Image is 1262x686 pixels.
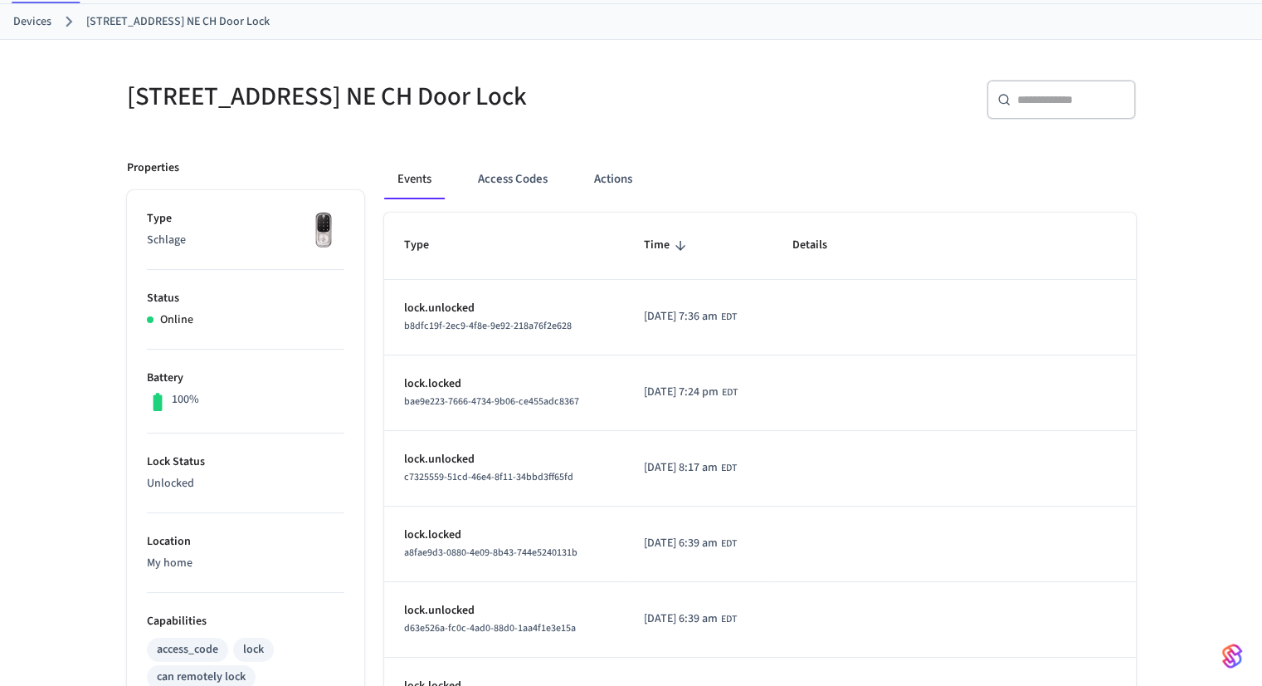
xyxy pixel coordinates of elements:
p: Schlage [147,232,344,249]
span: [DATE] 6:39 am [644,610,718,628]
h5: [STREET_ADDRESS] NE CH Door Lock [127,80,621,114]
span: Type [404,233,451,258]
div: lock [243,641,264,659]
p: Online [160,311,193,329]
img: SeamLogoGradient.69752ec5.svg [1222,643,1242,669]
a: Devices [13,13,51,31]
img: Yale Assure Touchscreen Wifi Smart Lock, Satin Nickel, Front [303,210,344,252]
button: Access Codes [465,159,561,199]
p: lock.unlocked [404,300,604,317]
p: Unlocked [147,475,344,492]
a: [STREET_ADDRESS] NE CH Door Lock [86,13,270,31]
p: Lock Status [147,453,344,471]
span: Time [644,233,691,258]
span: a8fae9d3-0880-4e09-8b43-744e5240131b [404,546,577,560]
span: c7325559-51cd-46e4-8f11-34bbd3ff65fd [404,470,573,484]
p: lock.unlocked [404,451,604,468]
span: [DATE] 7:24 pm [644,384,719,401]
p: lock.unlocked [404,602,604,620]
span: Details [792,233,848,258]
span: [DATE] 6:39 am [644,535,718,552]
span: EDT [721,537,737,551]
div: America/New_York [644,535,737,552]
p: Capabilities [147,613,344,630]
span: [DATE] 7:36 am [644,308,718,326]
div: ant example [384,159,1136,199]
p: Location [147,533,344,551]
div: America/New_York [644,459,737,477]
span: EDT [721,461,737,476]
div: can remotely lock [157,669,246,686]
p: lock.locked [404,527,604,544]
p: Properties [127,159,179,177]
span: b8dfc19f-2ec9-4f8e-9e92-218a76f2e628 [404,319,572,333]
p: My home [147,555,344,572]
span: EDT [721,310,737,325]
p: 100% [172,391,199,409]
div: America/New_York [644,610,737,628]
span: EDT [722,385,738,400]
div: access_code [157,641,218,659]
div: America/New_York [644,308,737,326]
span: d63e526a-fc0c-4ad0-88d0-1aa4f1e3e15a [404,621,576,635]
span: bae9e223-7666-4734-9b06-ce455adc8367 [404,394,579,409]
p: Battery [147,370,344,387]
span: [DATE] 8:17 am [644,459,718,477]
button: Events [384,159,445,199]
span: EDT [721,612,737,627]
p: Type [147,210,344,228]
button: Actions [581,159,646,199]
p: Status [147,290,344,307]
div: America/New_York [644,384,738,401]
p: lock.locked [404,375,604,393]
